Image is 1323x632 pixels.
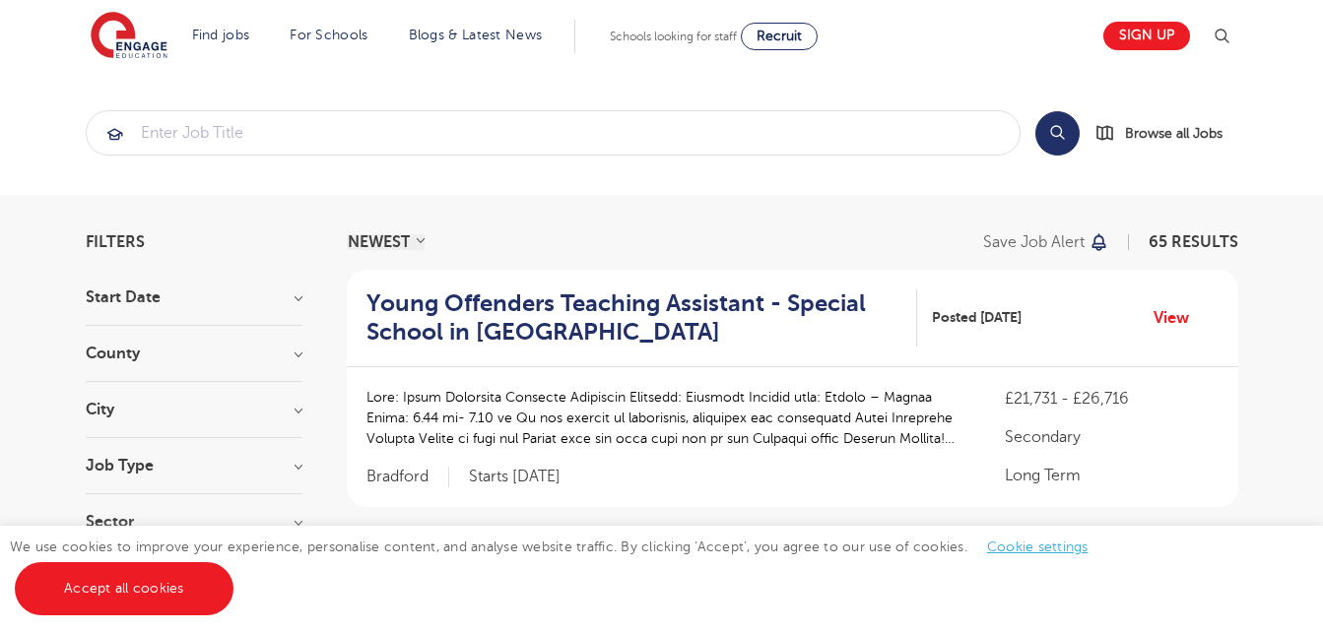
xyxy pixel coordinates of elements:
[409,28,543,42] a: Blogs & Latest News
[1005,425,1218,449] p: Secondary
[366,467,449,487] span: Bradford
[290,28,367,42] a: For Schools
[86,402,302,417] h3: City
[91,12,167,61] img: Engage Education
[1005,464,1218,487] p: Long Term
[366,387,966,449] p: Lore: Ipsum Dolorsita Consecte Adipiscin Elitsedd: Eiusmodt Incidid utla: Etdolo – Magnaa Enima: ...
[86,289,302,305] h3: Start Date
[87,111,1020,155] input: Submit
[987,539,1089,554] a: Cookie settings
[1005,387,1218,411] p: £21,731 - £26,716
[1103,22,1190,50] a: Sign up
[1095,122,1238,145] a: Browse all Jobs
[10,539,1108,596] span: We use cookies to improve your experience, personalise content, and analyse website traffic. By c...
[192,28,250,42] a: Find jobs
[610,30,737,43] span: Schools looking for staff
[86,514,302,530] h3: Sector
[757,29,802,43] span: Recruit
[469,467,561,487] p: Starts [DATE]
[86,458,302,474] h3: Job Type
[1149,233,1238,251] span: 65 RESULTS
[932,307,1022,328] span: Posted [DATE]
[1125,122,1223,145] span: Browse all Jobs
[86,346,302,361] h3: County
[1154,305,1204,331] a: View
[983,234,1085,250] p: Save job alert
[86,110,1021,156] div: Submit
[366,289,901,347] h2: Young Offenders Teaching Assistant - Special School in [GEOGRAPHIC_DATA]
[983,234,1110,250] button: Save job alert
[366,289,917,347] a: Young Offenders Teaching Assistant - Special School in [GEOGRAPHIC_DATA]
[86,234,145,250] span: Filters
[15,562,233,615] a: Accept all cookies
[741,23,818,50] a: Recruit
[1035,111,1080,156] button: Search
